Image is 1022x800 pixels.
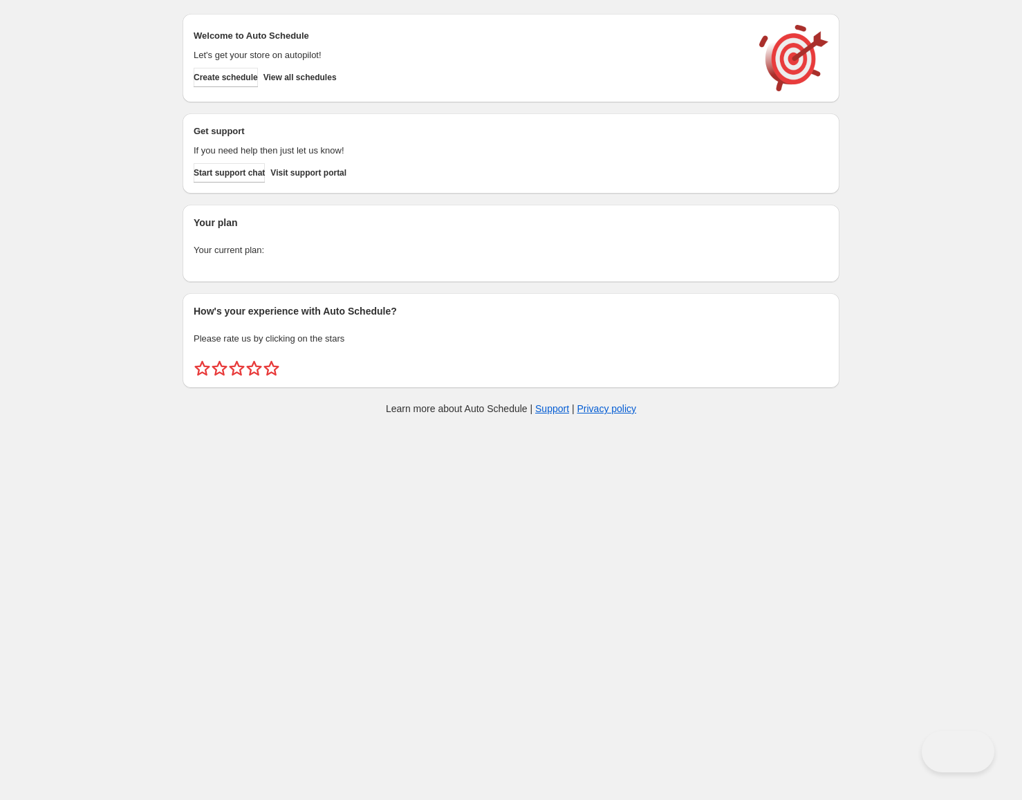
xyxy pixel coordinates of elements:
[194,167,265,178] span: Start support chat
[263,72,337,83] span: View all schedules
[194,48,745,62] p: Let's get your store on autopilot!
[270,163,346,183] a: Visit support portal
[194,72,258,83] span: Create schedule
[194,29,745,43] h2: Welcome to Auto Schedule
[194,144,745,158] p: If you need help then just let us know!
[194,163,265,183] a: Start support chat
[194,332,828,346] p: Please rate us by clicking on the stars
[577,403,637,414] a: Privacy policy
[535,403,569,414] a: Support
[194,304,828,318] h2: How's your experience with Auto Schedule?
[194,243,828,257] p: Your current plan:
[194,68,258,87] button: Create schedule
[270,167,346,178] span: Visit support portal
[386,402,636,416] p: Learn more about Auto Schedule | |
[194,124,745,138] h2: Get support
[194,216,828,230] h2: Your plan
[922,731,994,772] iframe: Toggle Customer Support
[263,68,337,87] button: View all schedules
